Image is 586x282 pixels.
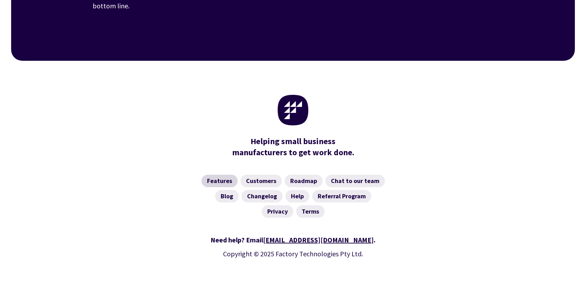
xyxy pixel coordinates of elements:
a: Referral Program [312,190,371,202]
div: Need help? Email . [93,234,493,246]
a: Changelog [241,190,283,202]
a: Terms [296,205,325,218]
iframe: Chat Widget [470,207,586,282]
a: Help [285,190,309,202]
p: Copyright © 2025 Factory Technologies Pty Ltd. [93,248,493,259]
a: Blog [215,190,239,202]
a: Features [201,175,238,187]
a: Customers [240,175,282,187]
a: [EMAIL_ADDRESS][DOMAIN_NAME] [263,235,374,244]
a: Privacy [262,205,293,218]
nav: Footer Navigation [93,175,493,218]
a: Chat to our team [325,175,385,187]
mark: Helping small business [251,136,335,147]
a: Roadmap [285,175,323,187]
div: manufacturers to get work done. [229,136,357,158]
